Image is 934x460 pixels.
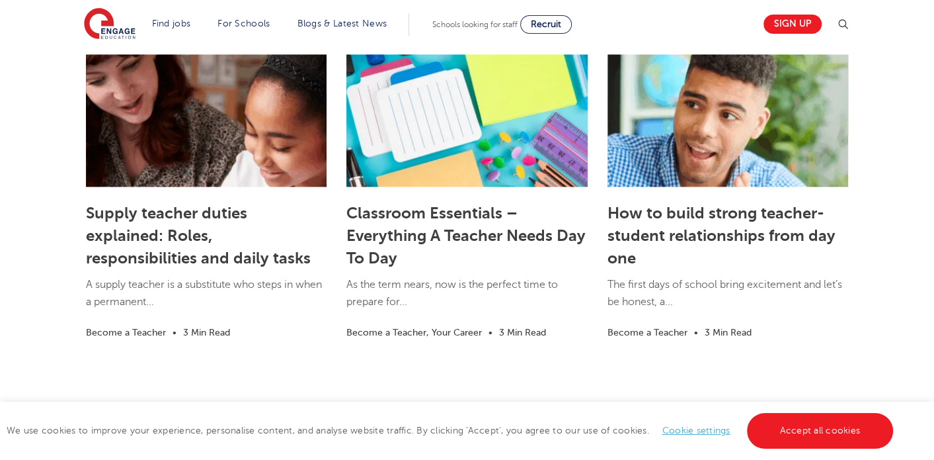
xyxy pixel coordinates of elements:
[346,204,586,267] a: Classroom Essentials – Everything A Teacher Needs Day To Day
[86,325,166,340] li: Become a Teacher
[662,426,730,436] a: Cookie settings
[607,325,687,340] li: Become a Teacher
[86,276,327,324] p: A supply teacher is a substitute who steps in when a permanent...
[432,20,518,29] span: Schools looking for staff
[217,19,270,28] a: For Schools
[297,19,387,28] a: Blogs & Latest News
[607,204,836,267] a: How to build strong teacher-student relationships from day one
[7,426,896,436] span: We use cookies to improve your experience, personalise content, and analyse website traffic. By c...
[705,325,752,340] li: 3 Min Read
[346,276,587,324] p: As the term nears, now is the perfect time to prepare for...
[499,325,546,340] li: 3 Min Read
[763,15,822,34] a: Sign up
[166,325,183,340] li: •
[520,15,572,34] a: Recruit
[152,19,191,28] a: Find jobs
[687,325,705,340] li: •
[482,325,499,340] li: •
[346,325,482,340] li: Become a Teacher, Your Career
[747,413,894,449] a: Accept all cookies
[183,325,230,340] li: 3 Min Read
[86,204,311,267] a: Supply teacher duties explained: Roles, responsibilities and daily tasks
[84,8,136,41] img: Engage Education
[607,276,848,324] p: The first days of school bring excitement and let’s be honest, a...
[531,19,561,29] span: Recruit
